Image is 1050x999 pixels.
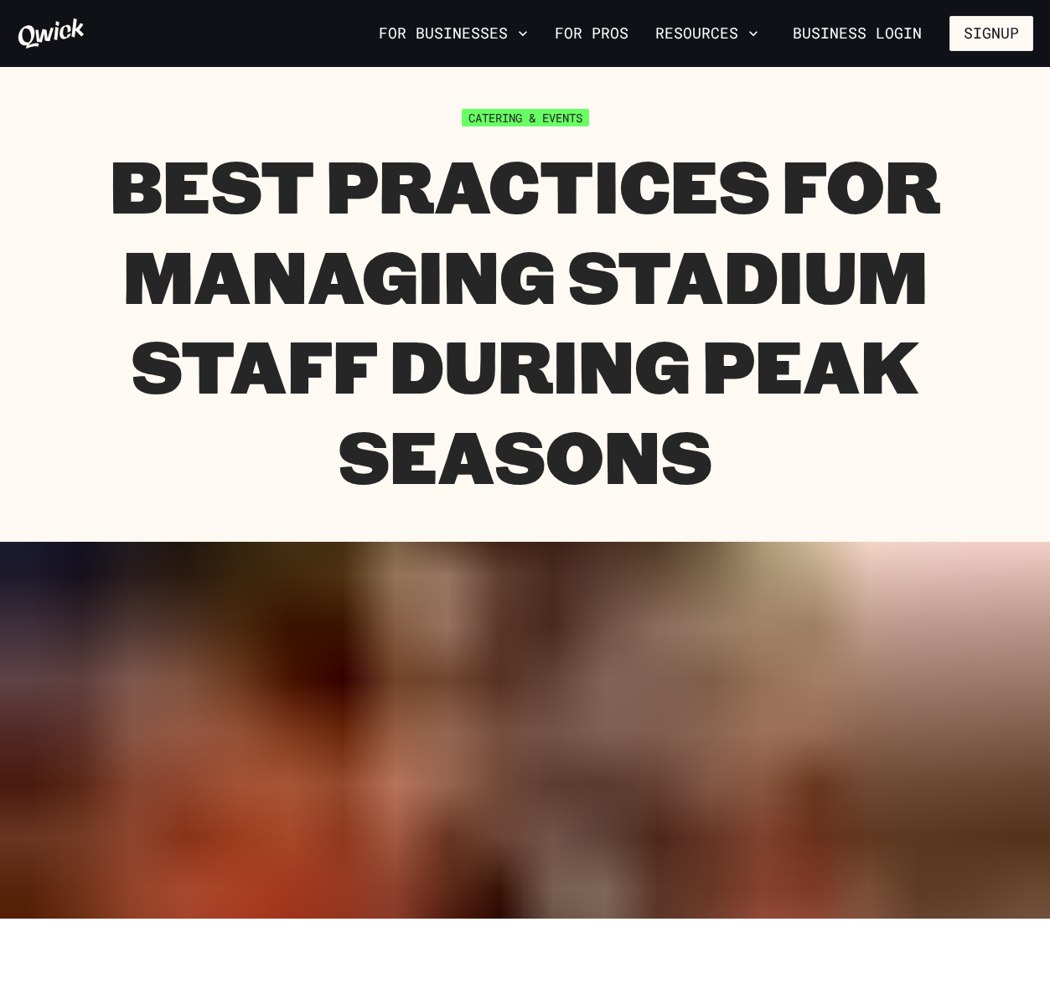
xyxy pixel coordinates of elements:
[778,16,936,51] a: Business Login
[548,19,635,48] a: For Pros
[649,19,765,48] button: Resources
[949,16,1033,51] button: Signup
[462,109,589,126] span: Catering & Events
[17,140,1033,500] h1: Best Practices for Managing Stadium Staff During Peak Seasons
[372,19,535,48] button: For Businesses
